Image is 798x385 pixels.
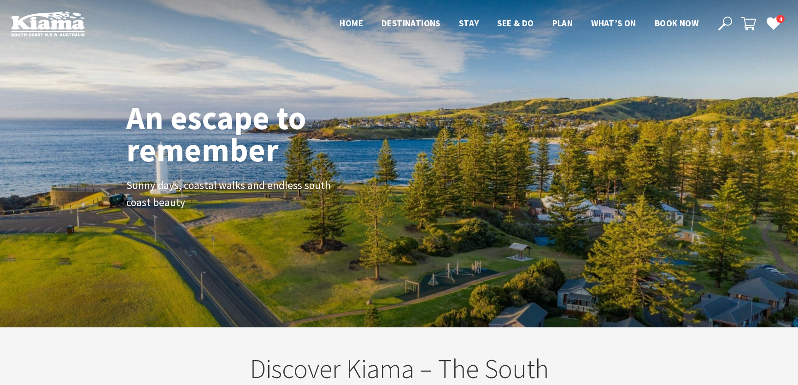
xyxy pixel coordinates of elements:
span: Destinations [381,18,440,29]
h1: An escape to remember [126,101,380,166]
img: Kiama Logo [11,11,85,36]
span: Home [340,18,363,29]
span: Book now [655,18,698,29]
span: Plan [552,18,573,29]
a: 4 [766,16,780,30]
span: See & Do [497,18,534,29]
span: What’s On [591,18,636,29]
nav: Main Menu [330,16,708,31]
span: Stay [459,18,479,29]
p: Sunny days, coastal walks and endless south coast beauty [126,177,334,211]
span: 4 [776,15,785,24]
